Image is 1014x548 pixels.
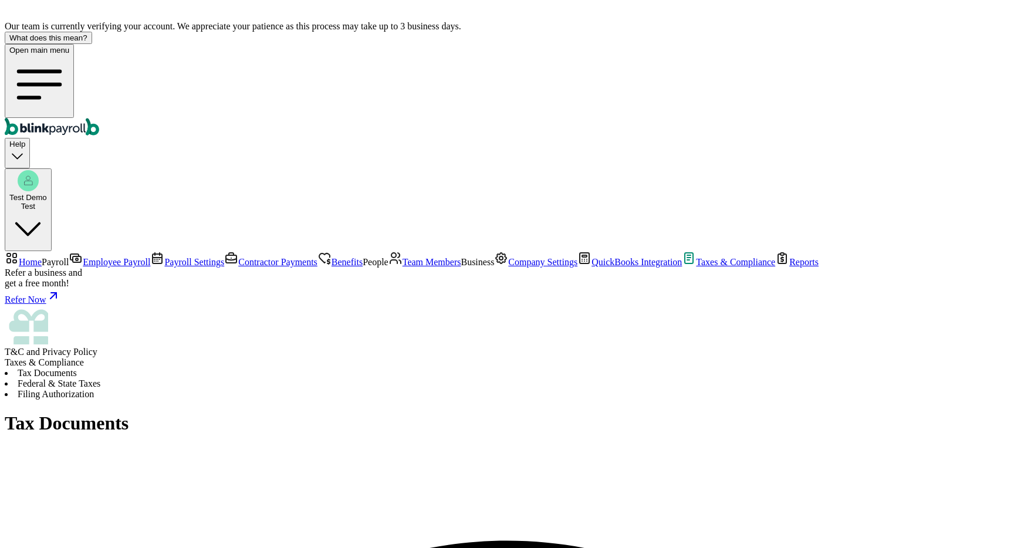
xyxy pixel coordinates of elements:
[42,257,69,267] span: Payroll
[83,257,150,267] span: Employee Payroll
[5,368,1009,378] li: Tax Documents
[5,347,97,357] span: and
[150,257,224,267] a: Payroll Settings
[5,21,1009,32] div: Our team is currently verifying your account. We appreciate your patience as this process may tak...
[5,32,92,44] button: What does this mean?
[494,257,577,267] a: Company Settings
[5,168,52,252] button: Test DemoTest
[813,421,1014,548] iframe: Chat Widget
[789,257,819,267] span: Reports
[5,357,84,367] span: Taxes & Compliance
[363,257,388,267] span: People
[508,257,577,267] span: Company Settings
[5,138,30,168] button: Help
[332,257,363,267] span: Benefits
[775,257,819,267] a: Reports
[9,193,47,202] span: Test Demo
[5,289,1009,305] a: Refer Now
[696,257,775,267] span: Taxes & Compliance
[9,202,47,211] div: Test
[5,44,74,118] button: Open main menu
[9,140,25,148] span: Help
[69,257,150,267] a: Employee Payroll
[317,257,363,267] a: Benefits
[682,257,775,267] a: Taxes & Compliance
[164,257,224,267] span: Payroll Settings
[591,257,682,267] span: QuickBooks Integration
[577,257,682,267] a: QuickBooks Integration
[5,268,1009,289] div: Refer a business and get a free month!
[5,347,24,357] span: T&C
[5,412,1009,434] h1: Tax Documents
[224,257,317,267] a: Contractor Payments
[9,46,69,55] span: Open main menu
[5,389,1009,400] li: Filing Authorization
[403,257,461,267] span: Team Members
[5,44,1009,138] nav: Global
[238,257,317,267] span: Contractor Payments
[461,257,494,267] span: Business
[5,378,1009,389] li: Federal & State Taxes
[9,33,87,42] div: What does this mean?
[388,257,461,267] a: Team Members
[5,257,42,267] a: Home
[19,257,42,267] span: Home
[42,347,97,357] span: Privacy Policy
[5,251,1009,357] nav: Sidebar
